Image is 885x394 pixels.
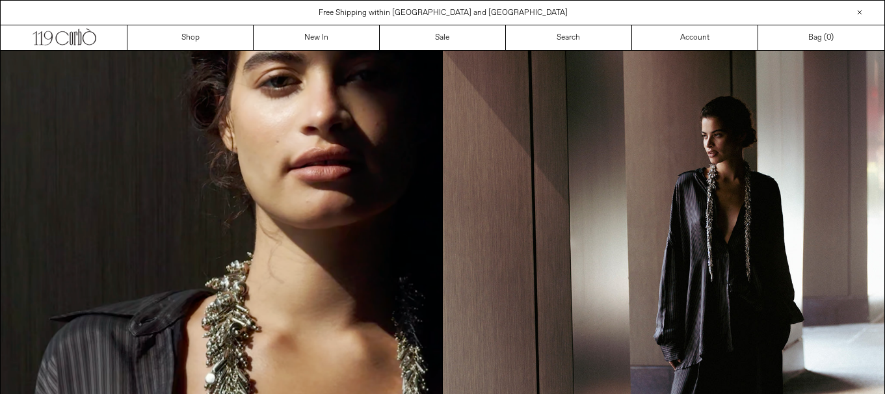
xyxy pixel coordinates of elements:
a: Sale [380,25,506,50]
a: New In [254,25,380,50]
a: Bag () [758,25,884,50]
span: 0 [826,33,831,43]
a: Search [506,25,632,50]
a: Account [632,25,758,50]
a: Shop [127,25,254,50]
span: ) [826,32,834,44]
a: Free Shipping within [GEOGRAPHIC_DATA] and [GEOGRAPHIC_DATA] [319,8,568,18]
